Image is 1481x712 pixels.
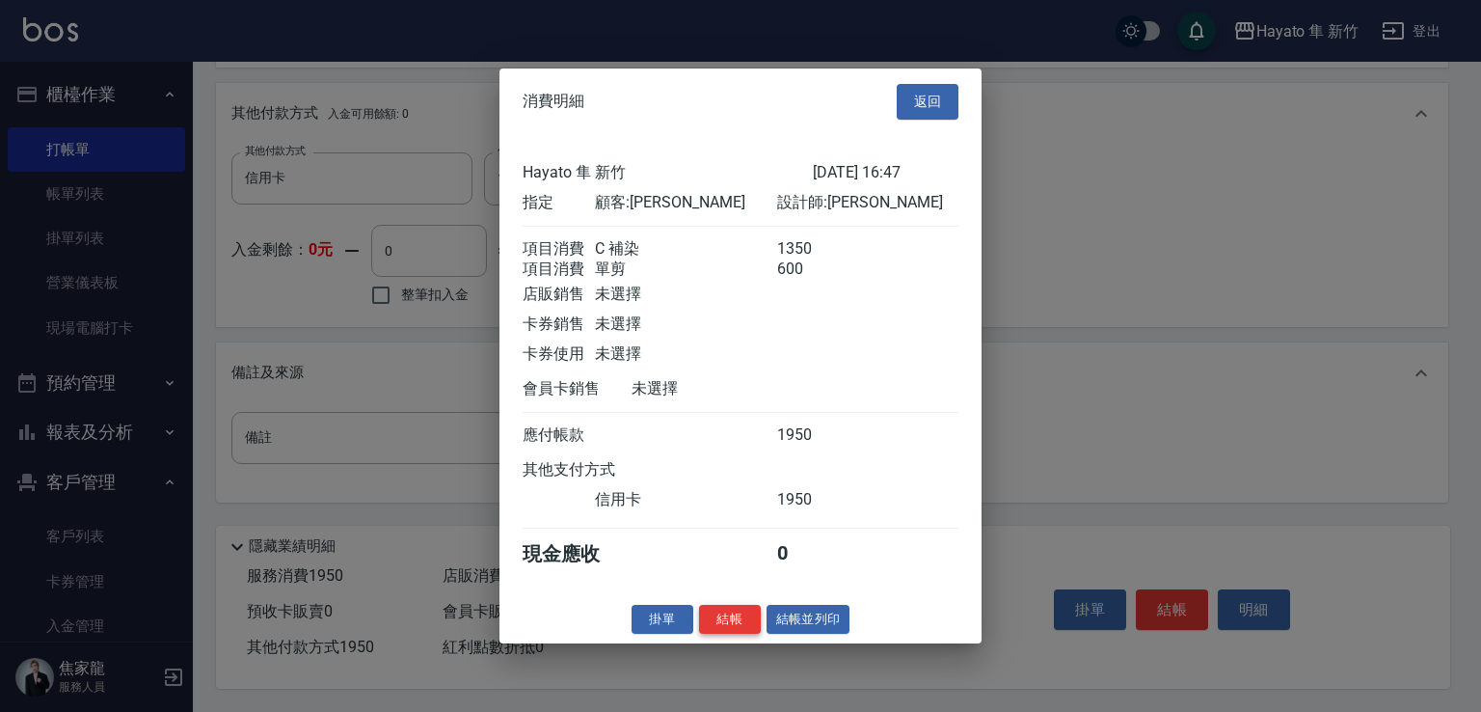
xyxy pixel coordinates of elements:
div: 600 [777,259,849,279]
div: 項目消費 [523,238,595,259]
div: C 補染 [595,238,776,259]
div: 會員卡銷售 [523,378,632,398]
div: 未選擇 [632,378,813,398]
div: 0 [777,540,849,566]
button: 結帳 [699,604,761,634]
div: Hayato 隼 新竹 [523,162,813,182]
div: 卡券使用 [523,343,595,364]
div: 指定 [523,192,595,212]
div: 未選擇 [595,314,776,334]
div: 項目消費 [523,259,595,279]
div: 1350 [777,238,849,259]
div: 1950 [777,424,849,445]
button: 返回 [897,84,958,120]
button: 結帳並列印 [767,604,850,634]
div: 現金應收 [523,540,632,566]
div: 卡券銷售 [523,314,595,334]
div: 設計師: [PERSON_NAME] [777,192,958,212]
div: 單剪 [595,259,776,279]
div: 其他支付方式 [523,459,668,479]
div: 未選擇 [595,343,776,364]
div: 未選擇 [595,284,776,304]
div: 應付帳款 [523,424,595,445]
div: 信用卡 [595,489,776,509]
div: 顧客: [PERSON_NAME] [595,192,776,212]
div: 店販銷售 [523,284,595,304]
div: 1950 [777,489,849,509]
div: [DATE] 16:47 [813,162,958,182]
button: 掛單 [632,604,693,634]
span: 消費明細 [523,92,584,111]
